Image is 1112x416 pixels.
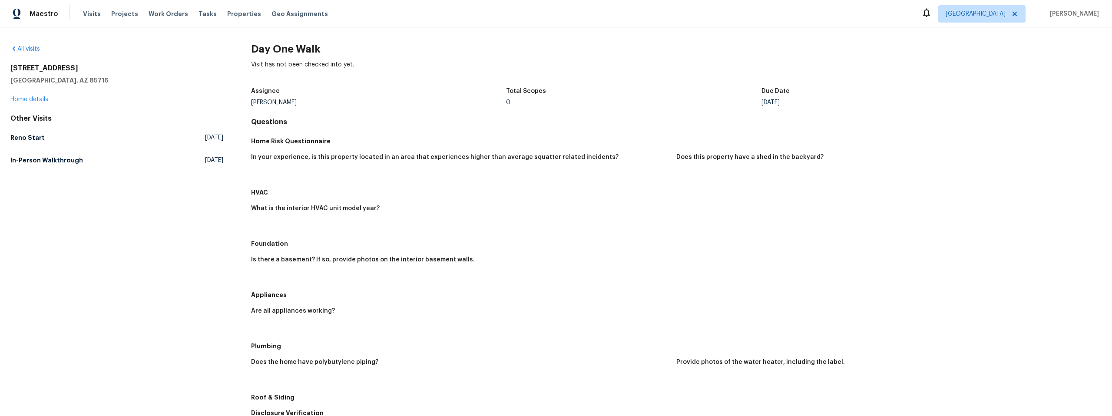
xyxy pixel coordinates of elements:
div: [PERSON_NAME] [251,99,506,106]
h5: In-Person Walkthrough [10,156,83,165]
span: [DATE] [205,133,223,142]
span: Properties [227,10,261,18]
h5: Is there a basement? If so, provide photos on the interior basement walls. [251,257,475,263]
div: 0 [506,99,761,106]
h2: Day One Walk [251,45,1102,53]
h5: Are all appliances working? [251,308,335,314]
h5: Home Risk Questionnaire [251,137,1102,145]
a: Reno Start[DATE] [10,130,223,145]
h5: Roof & Siding [251,393,1102,402]
h5: Does this property have a shed in the backyard? [676,154,824,160]
h2: [STREET_ADDRESS] [10,64,223,73]
span: Projects [111,10,138,18]
span: [DATE] [205,156,223,165]
h5: Plumbing [251,342,1102,350]
h5: HVAC [251,188,1102,197]
a: In-Person Walkthrough[DATE] [10,152,223,168]
span: Maestro [30,10,58,18]
span: Tasks [199,11,217,17]
div: Visit has not been checked into yet. [251,60,1102,83]
a: All visits [10,46,40,52]
span: [GEOGRAPHIC_DATA] [946,10,1006,18]
span: Geo Assignments [271,10,328,18]
h4: Questions [251,118,1102,126]
h5: Provide photos of the water heater, including the label. [676,359,845,365]
span: Work Orders [149,10,188,18]
h5: In your experience, is this property located in an area that experiences higher than average squa... [251,154,619,160]
h5: [GEOGRAPHIC_DATA], AZ 85716 [10,76,223,85]
h5: What is the interior HVAC unit model year? [251,205,380,211]
h5: Total Scopes [506,88,546,94]
h5: Due Date [761,88,790,94]
h5: Assignee [251,88,280,94]
h5: Reno Start [10,133,45,142]
a: Home details [10,96,48,102]
span: Visits [83,10,101,18]
h5: Appliances [251,291,1102,299]
div: [DATE] [761,99,1017,106]
div: Other Visits [10,114,223,123]
h5: Does the home have polybutylene piping? [251,359,378,365]
h5: Foundation [251,239,1102,248]
span: [PERSON_NAME] [1046,10,1099,18]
